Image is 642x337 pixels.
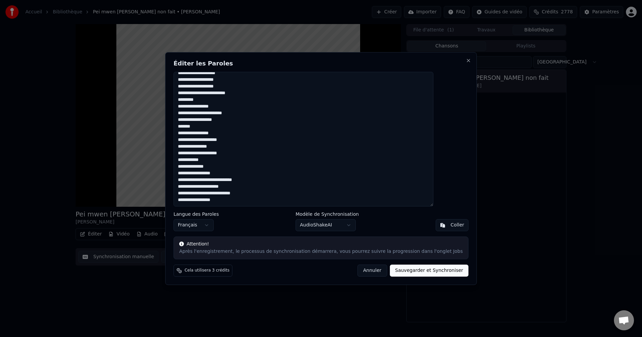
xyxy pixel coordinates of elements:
[174,212,219,216] label: Langue des Paroles
[174,60,468,66] h2: Éditer les Paroles
[451,222,464,228] div: Coller
[390,265,469,277] button: Sauvegarder et Synchroniser
[357,265,387,277] button: Annuler
[296,212,359,216] label: Modèle de Synchronisation
[179,248,463,255] div: Après l'enregistrement, le processus de synchronisation démarrera, vous pourrez suivre la progres...
[179,241,463,247] div: Attention!
[185,268,229,273] span: Cela utilisera 3 crédits
[436,219,469,231] button: Coller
